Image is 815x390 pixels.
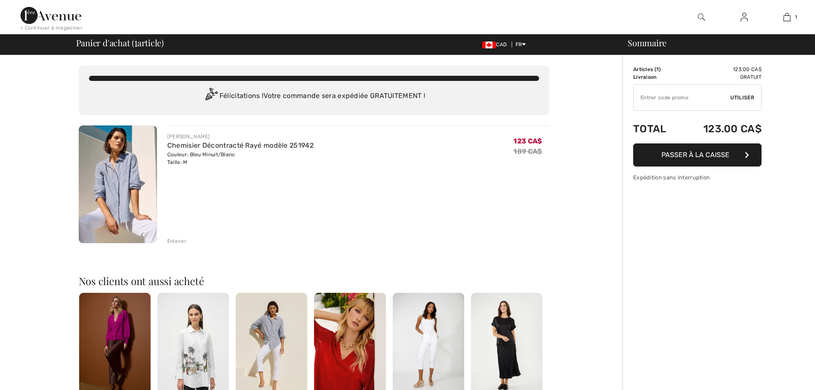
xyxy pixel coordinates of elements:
[633,173,762,182] div: Expédition sans interruption
[633,143,762,167] button: Passer à la caisse
[513,147,542,155] s: 189 CA$
[783,12,791,22] img: Mon panier
[516,42,526,48] span: FR
[795,13,797,21] span: 1
[680,73,762,81] td: Gratuit
[680,65,762,73] td: 123.00 CA$
[482,42,496,48] img: Canadian Dollar
[633,73,680,81] td: Livraison
[21,24,83,32] div: < Continuer à magasiner
[482,42,510,48] span: CAD
[734,12,755,23] a: Se connecter
[89,88,539,105] div: Félicitations ! Votre commande sera expédiée GRATUITEMENT !
[634,85,730,110] input: Code promo
[741,12,748,22] img: Mes infos
[167,133,314,140] div: [PERSON_NAME]
[79,276,549,286] h2: Nos clients ont aussi acheté
[21,7,81,24] img: 1ère Avenue
[79,125,157,243] img: Chemisier Décontracté Rayé modèle 251942
[698,12,705,22] img: recherche
[167,141,314,149] a: Chemisier Décontracté Rayé modèle 251942
[633,114,680,143] td: Total
[766,12,808,22] a: 1
[661,151,729,159] span: Passer à la caisse
[617,39,810,47] div: Sommaire
[680,114,762,143] td: 123.00 CA$
[202,88,219,105] img: Congratulation2.svg
[167,151,314,166] div: Couleur: Bleu Minuit/Blanc Taille: M
[167,237,187,245] div: Enlever
[730,94,754,101] span: Utiliser
[656,66,659,72] span: 1
[76,39,164,47] span: Panier d'achat ( article)
[134,36,137,48] span: 1
[513,137,542,145] span: 123 CA$
[633,65,680,73] td: Articles ( )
